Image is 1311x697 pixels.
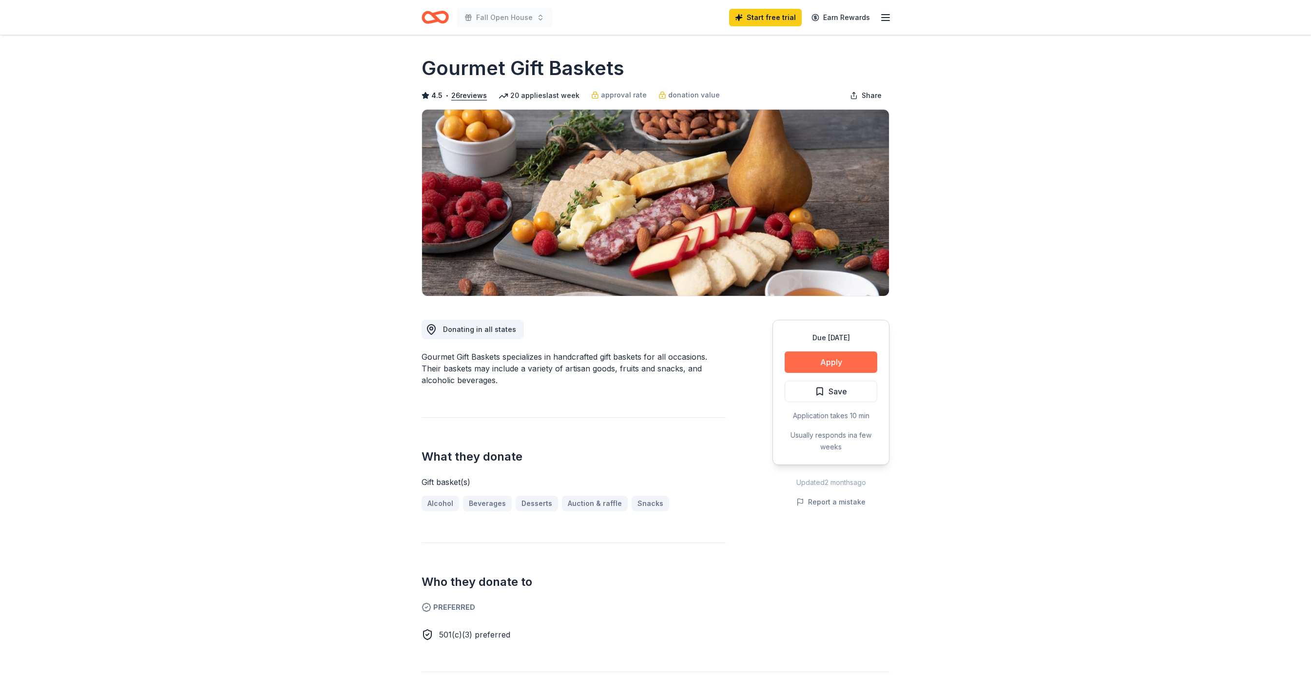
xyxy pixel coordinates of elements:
[562,496,628,511] a: Auction & raffle
[463,496,512,511] a: Beverages
[842,86,889,105] button: Share
[862,90,882,101] span: Share
[422,601,726,613] span: Preferred
[422,351,726,386] div: Gourmet Gift Baskets specializes in handcrafted gift baskets for all occasions. Their baskets may...
[785,381,877,402] button: Save
[516,496,558,511] a: Desserts
[422,476,726,488] div: Gift basket(s)
[422,110,889,296] img: Image for Gourmet Gift Baskets
[431,90,443,101] span: 4.5
[457,8,552,27] button: Fall Open House
[806,9,876,26] a: Earn Rewards
[785,351,877,373] button: Apply
[785,429,877,453] div: Usually responds in a few weeks
[796,496,866,508] button: Report a mistake
[785,332,877,344] div: Due [DATE]
[451,90,487,101] button: 26reviews
[785,410,877,422] div: Application takes 10 min
[422,574,726,590] h2: Who they donate to
[445,92,449,99] span: •
[729,9,802,26] a: Start free trial
[439,630,510,639] span: 501(c)(3) preferred
[499,90,579,101] div: 20 applies last week
[601,89,647,101] span: approval rate
[632,496,669,511] a: Snacks
[422,55,624,82] h1: Gourmet Gift Baskets
[591,89,647,101] a: approval rate
[829,385,847,398] span: Save
[443,325,516,333] span: Donating in all states
[422,496,459,511] a: Alcohol
[772,477,889,488] div: Updated 2 months ago
[658,89,720,101] a: donation value
[422,449,726,465] h2: What they donate
[422,6,449,29] a: Home
[668,89,720,101] span: donation value
[476,12,533,23] span: Fall Open House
